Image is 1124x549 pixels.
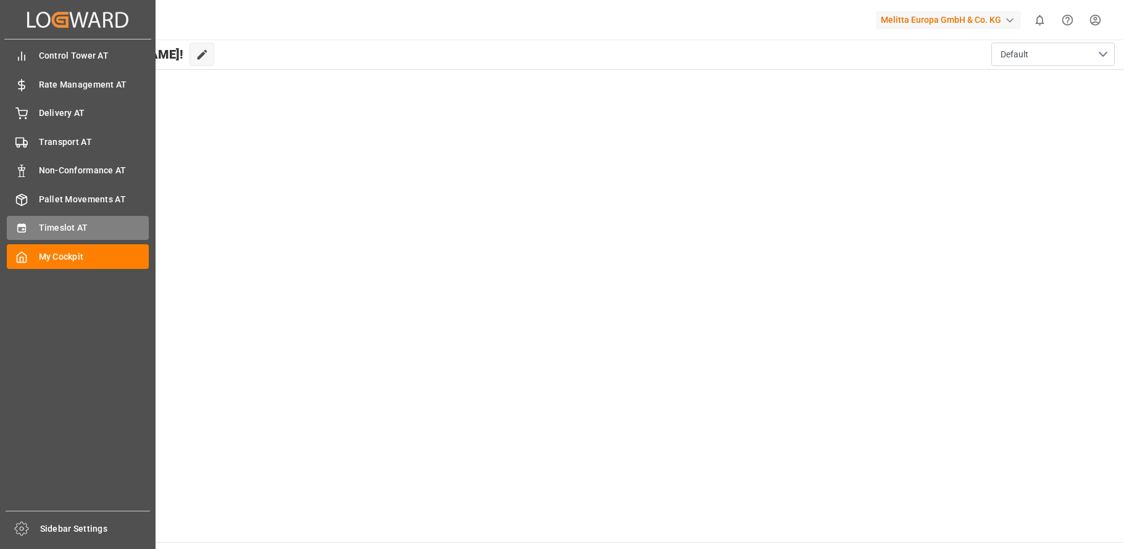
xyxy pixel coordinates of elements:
[7,72,149,96] a: Rate Management AT
[7,187,149,211] a: Pallet Movements AT
[7,101,149,125] a: Delivery AT
[39,221,149,234] span: Timeslot AT
[1026,6,1054,34] button: show 0 new notifications
[39,136,149,149] span: Transport AT
[1001,48,1028,61] span: Default
[991,43,1115,66] button: open menu
[40,522,151,535] span: Sidebar Settings
[7,159,149,183] a: Non-Conformance AT
[39,164,149,177] span: Non-Conformance AT
[39,107,149,120] span: Delivery AT
[39,49,149,62] span: Control Tower AT
[39,193,149,206] span: Pallet Movements AT
[7,216,149,240] a: Timeslot AT
[1054,6,1081,34] button: Help Center
[39,250,149,263] span: My Cockpit
[876,8,1026,31] button: Melitta Europa GmbH & Co. KG
[7,244,149,268] a: My Cockpit
[7,130,149,154] a: Transport AT
[876,11,1021,29] div: Melitta Europa GmbH & Co. KG
[39,78,149,91] span: Rate Management AT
